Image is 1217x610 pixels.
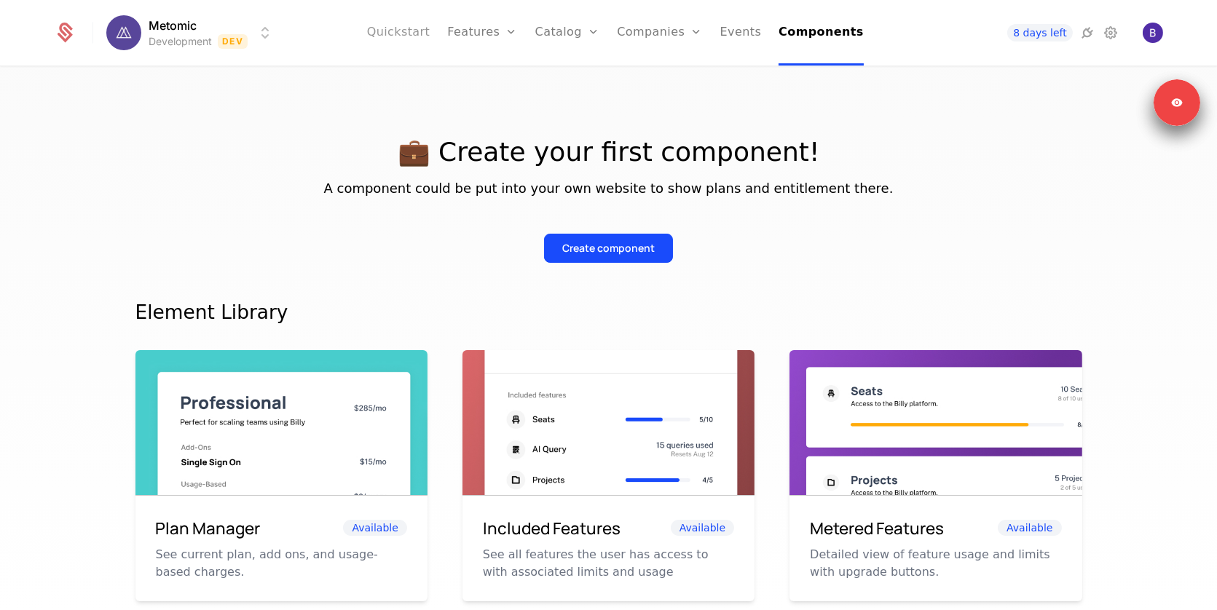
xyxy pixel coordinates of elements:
p: See all features the user has access to with associated limits and usage [483,546,734,581]
p: A component could be put into your own website to show plans and entitlement there. [135,178,1082,199]
a: Settings [1102,24,1119,41]
div: Create component [562,241,655,256]
div: Development [149,34,212,49]
button: Open user button [1143,23,1163,43]
p: See current plan, add ons, and usage-based charges. [156,546,407,581]
span: Available [343,520,406,536]
span: Available [998,520,1061,536]
span: Metomic [149,17,197,34]
span: Available [671,520,734,536]
img: Metomic [106,15,141,50]
h6: Included Features [483,516,621,541]
button: Create component [544,234,673,263]
a: Integrations [1079,24,1096,41]
p: Detailed view of feature usage and limits with upgrade buttons. [810,546,1061,581]
img: Ben van [1143,23,1163,43]
p: 💼 Create your first component! [135,138,1082,167]
a: 8 days left [1007,24,1073,41]
div: Element Library [135,298,1082,327]
span: Dev [218,34,248,49]
button: Select environment [111,17,274,49]
h6: Plan Manager [156,516,261,541]
h6: Metered Features [810,516,944,541]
